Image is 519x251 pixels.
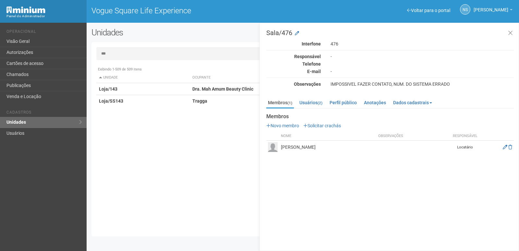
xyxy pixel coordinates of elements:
[96,72,190,83] th: Unidade: activate to sort column descending
[99,98,123,104] strong: Loja/SS143
[192,98,207,104] strong: Tragga
[99,86,117,92] strong: Loja/143
[6,6,45,13] img: Minium
[91,28,262,37] h2: Unidades
[261,69,326,74] div: E-mail
[460,4,470,15] a: NS
[328,98,358,107] a: Perfil público
[190,72,360,83] th: Ocupante: activate to sort column ascending
[6,13,82,19] div: Painel do Administrador
[474,8,513,13] a: [PERSON_NAME]
[261,61,326,67] div: Telefone
[266,114,514,119] strong: Membros
[6,29,82,36] li: Operacional
[279,132,377,141] th: Nome
[318,101,322,105] small: (2)
[449,141,481,154] td: Locatário
[508,144,512,150] a: Excluir membro
[449,132,481,141] th: Responsável
[96,67,510,72] div: Exibindo 1-509 de 509 itens
[261,54,326,59] div: Responsável
[287,101,292,105] small: (1)
[392,98,434,107] a: Dados cadastrais
[326,41,519,47] div: 476
[266,123,299,128] a: Novo membro
[303,123,341,128] a: Solicitar crachás
[261,41,326,47] div: Interfone
[266,30,514,36] h3: Sala/476
[91,6,298,15] h1: Vogue Square Life Experience
[407,8,450,13] a: Voltar para o portal
[503,144,507,150] a: Editar membro
[268,142,278,152] img: user.png
[298,98,324,107] a: Usuários(2)
[295,30,299,37] a: Modificar a unidade
[261,81,326,87] div: Observações
[326,54,519,59] div: -
[362,98,388,107] a: Anotações
[6,110,82,117] li: Cadastros
[326,81,519,87] div: IMPOSSIVEL FAZER CONTATO, NUM. DO SISTEMA ERRADO
[326,69,519,74] div: -
[266,98,294,108] a: Membros(1)
[192,86,253,92] strong: Dra. Mah Amum Beauty Clinic
[279,141,377,154] td: [PERSON_NAME]
[377,132,449,141] th: Observações
[474,1,508,12] span: Nicolle Silva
